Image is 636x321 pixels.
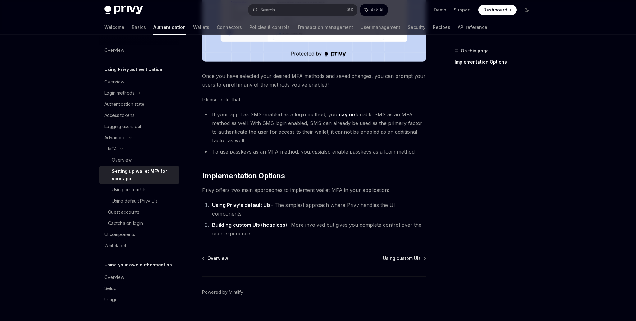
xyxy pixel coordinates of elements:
[347,7,353,12] span: ⌘ K
[99,45,179,56] a: Overview
[207,255,228,261] span: Overview
[99,99,179,110] a: Authentication state
[112,186,147,194] div: Using custom UIs
[371,7,383,13] span: Ask AI
[478,5,517,15] a: Dashboard
[310,149,321,155] em: must
[112,167,175,182] div: Setting up wallet MFA for your app
[458,20,487,35] a: API reference
[99,154,179,166] a: Overview
[99,207,179,218] a: Guest accounts
[104,78,124,86] div: Overview
[202,110,426,145] li: If your app has SMS enabled as a login method, you enable SMS as an MFA method as well. With SMS ...
[104,123,141,130] div: Logging users out
[99,110,179,121] a: Access tokens
[104,134,125,141] div: Advanced
[104,89,134,97] div: Login methods
[104,274,124,281] div: Overview
[522,5,532,15] button: Toggle dark mode
[337,111,357,118] strong: may not
[104,285,116,292] div: Setup
[104,20,124,35] a: Welcome
[260,6,278,14] div: Search...
[104,6,143,14] img: dark logo
[210,221,426,238] li: - More involved but gives you complete control over the user experience
[202,147,426,156] li: To use passkeys as an MFA method, you also enable passkeys as a login method
[99,218,179,229] a: Captcha on login
[99,240,179,251] a: Whitelabel
[99,272,179,283] a: Overview
[99,294,179,305] a: Usage
[483,7,507,13] span: Dashboard
[408,20,425,35] a: Security
[99,166,179,184] a: Setting up wallet MFA for your app
[104,66,162,73] h5: Using Privy authentication
[383,255,425,261] a: Using custom UIs
[108,145,117,153] div: MFA
[104,47,124,54] div: Overview
[112,197,158,205] div: Using default Privy UIs
[454,7,471,13] a: Support
[108,208,140,216] div: Guest accounts
[202,289,243,295] a: Powered by Mintlify
[99,121,179,132] a: Logging users out
[202,72,426,89] span: Once you have selected your desired MFA methods and saved changes, you can prompt your users to e...
[99,195,179,207] a: Using default Privy UIs
[434,7,446,13] a: Demo
[203,255,228,261] a: Overview
[104,112,134,119] div: Access tokens
[383,255,421,261] span: Using custom UIs
[108,220,143,227] div: Captcha on login
[212,222,287,228] strong: Building custom UIs (headless)
[297,20,353,35] a: Transaction management
[217,20,242,35] a: Connectors
[210,201,426,218] li: - The simplest approach where Privy handles the UI components
[104,261,172,269] h5: Using your own authentication
[104,231,135,238] div: UI components
[202,186,426,194] span: Privy offers two main approaches to implement wallet MFA in your application:
[455,57,537,67] a: Implementation Options
[212,202,271,208] strong: Using Privy’s default UIs
[433,20,450,35] a: Recipes
[202,171,285,181] span: Implementation Options
[104,296,118,303] div: Usage
[99,76,179,87] a: Overview
[104,100,144,108] div: Authentication state
[360,4,388,16] button: Ask AI
[132,20,146,35] a: Basics
[249,20,290,35] a: Policies & controls
[461,47,489,55] span: On this page
[248,4,357,16] button: Search...⌘K
[153,20,186,35] a: Authentication
[361,20,400,35] a: User management
[193,20,209,35] a: Wallets
[202,95,426,104] span: Please note that:
[99,184,179,195] a: Using custom UIs
[104,242,126,249] div: Whitelabel
[99,229,179,240] a: UI components
[99,283,179,294] a: Setup
[112,156,132,164] div: Overview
